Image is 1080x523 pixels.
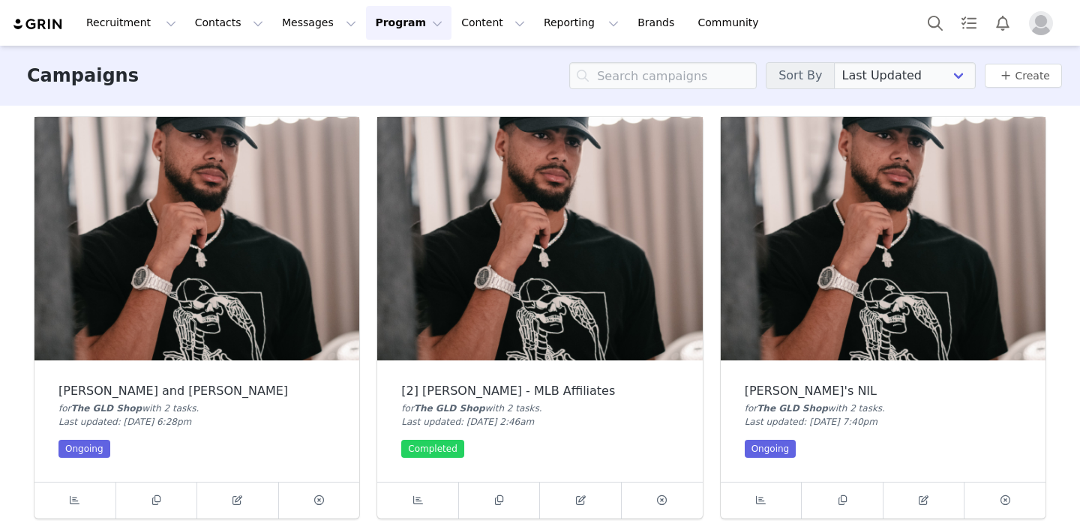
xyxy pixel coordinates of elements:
button: Recruitment [77,6,185,40]
button: Create [985,64,1062,88]
img: Nestor and Wickel [34,117,359,360]
a: Brands [628,6,688,40]
span: The GLD Shop [71,403,142,414]
div: Ongoing [745,440,796,458]
div: for with 2 task . [58,402,335,415]
img: placeholder-profile.jpg [1029,11,1053,35]
span: The GLD Shop [414,403,485,414]
div: [2] [PERSON_NAME] - MLB Affiliates [401,384,678,398]
div: Last updated: [DATE] 6:28pm [58,415,335,429]
span: s [191,403,196,414]
span: s [535,403,539,414]
div: [PERSON_NAME]'s NIL [745,384,1021,398]
div: Ongoing [58,440,110,458]
button: Reporting [535,6,628,40]
a: Tasks [952,6,985,40]
div: for with 2 task . [745,402,1021,415]
button: Contacts [186,6,272,40]
img: Michael's NIL [721,117,1045,360]
button: Profile [1020,11,1068,35]
button: Notifications [986,6,1019,40]
span: The GLD Shop [757,403,828,414]
img: grin logo [12,17,64,31]
div: for with 2 task . [401,402,678,415]
button: Search [919,6,952,40]
a: Create [997,67,1050,85]
input: Search campaigns [569,62,757,89]
span: s [877,403,882,414]
div: Last updated: [DATE] 7:40pm [745,415,1021,429]
button: Messages [273,6,365,40]
div: Last updated: [DATE] 2:46am [401,415,678,429]
img: [2] Michael Creators - MLB Affiliates [377,117,702,360]
button: Content [452,6,534,40]
a: Community [689,6,775,40]
h3: Campaigns [27,62,139,89]
button: Program [366,6,451,40]
div: [PERSON_NAME] and [PERSON_NAME] [58,384,335,398]
div: Completed [401,440,463,458]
